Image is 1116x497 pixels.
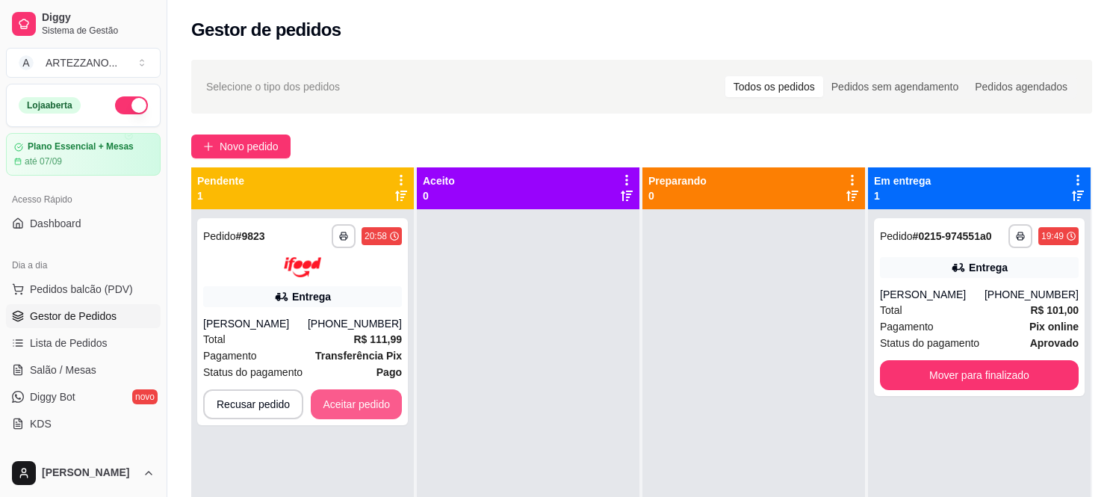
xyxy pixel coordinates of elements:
div: Loja aberta [19,97,81,114]
a: Diggy Botnovo [6,385,161,409]
div: 20:58 [365,230,387,242]
span: plus [203,141,214,152]
strong: Pix online [1029,321,1079,333]
p: 0 [423,188,455,203]
div: Pedidos sem agendamento [823,76,967,97]
div: Entrega [969,260,1008,275]
p: 1 [197,188,244,203]
span: Pedido [203,230,236,242]
div: Dia a dia [6,253,161,277]
div: Acesso Rápido [6,188,161,212]
div: [PERSON_NAME] [203,316,308,331]
span: Status do pagamento [880,335,979,351]
h2: Gestor de pedidos [191,18,341,42]
strong: Pago [376,366,402,378]
a: Lista de Pedidos [6,331,161,355]
span: Pagamento [203,348,257,364]
span: A [19,55,34,70]
div: Entrega [292,289,331,304]
span: Pagamento [880,318,934,335]
a: KDS [6,412,161,436]
strong: aprovado [1030,337,1079,349]
span: Selecione o tipo dos pedidos [206,78,340,95]
p: Preparando [648,173,707,188]
a: Salão / Mesas [6,358,161,382]
span: [PERSON_NAME] [42,466,137,480]
strong: # 9823 [236,230,265,242]
span: Total [203,331,226,348]
p: Pendente [197,173,244,188]
p: 0 [648,188,707,203]
strong: # 0215-974551a0 [913,230,992,242]
div: Pedidos agendados [967,76,1076,97]
span: Diggy Bot [30,389,75,404]
img: ifood [284,257,321,277]
div: 19:49 [1041,230,1064,242]
span: KDS [30,416,52,431]
article: Plano Essencial + Mesas [28,141,134,152]
span: Gestor de Pedidos [30,309,117,324]
div: [PHONE_NUMBER] [985,287,1079,302]
span: Sistema de Gestão [42,25,155,37]
button: Select a team [6,48,161,78]
button: Novo pedido [191,135,291,158]
a: Gestor de Pedidos [6,304,161,328]
div: [PERSON_NAME] [880,287,985,302]
div: [PHONE_NUMBER] [308,316,402,331]
span: Dashboard [30,216,81,231]
button: Recusar pedido [203,389,303,419]
span: Pedidos balcão (PDV) [30,282,133,297]
p: Aceito [423,173,455,188]
span: Total [880,302,902,318]
span: Pedido [880,230,913,242]
span: Salão / Mesas [30,362,96,377]
span: Lista de Pedidos [30,336,108,351]
article: até 07/09 [25,155,62,167]
p: Em entrega [874,173,931,188]
button: [PERSON_NAME] [6,455,161,491]
strong: R$ 101,00 [1030,304,1079,316]
strong: R$ 111,99 [353,333,402,345]
strong: Transferência Pix [315,350,402,362]
span: Novo pedido [220,138,279,155]
button: Alterar Status [115,96,148,114]
span: Diggy [42,11,155,25]
button: Pedidos balcão (PDV) [6,277,161,301]
a: Dashboard [6,212,161,235]
div: ARTEZZANO ... [46,55,117,70]
a: Plano Essencial + Mesasaté 07/09 [6,133,161,176]
span: Status do pagamento [203,364,303,380]
p: 1 [874,188,931,203]
div: Todos os pedidos [725,76,823,97]
button: Mover para finalizado [880,360,1079,390]
a: DiggySistema de Gestão [6,6,161,42]
button: Aceitar pedido [311,389,402,419]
